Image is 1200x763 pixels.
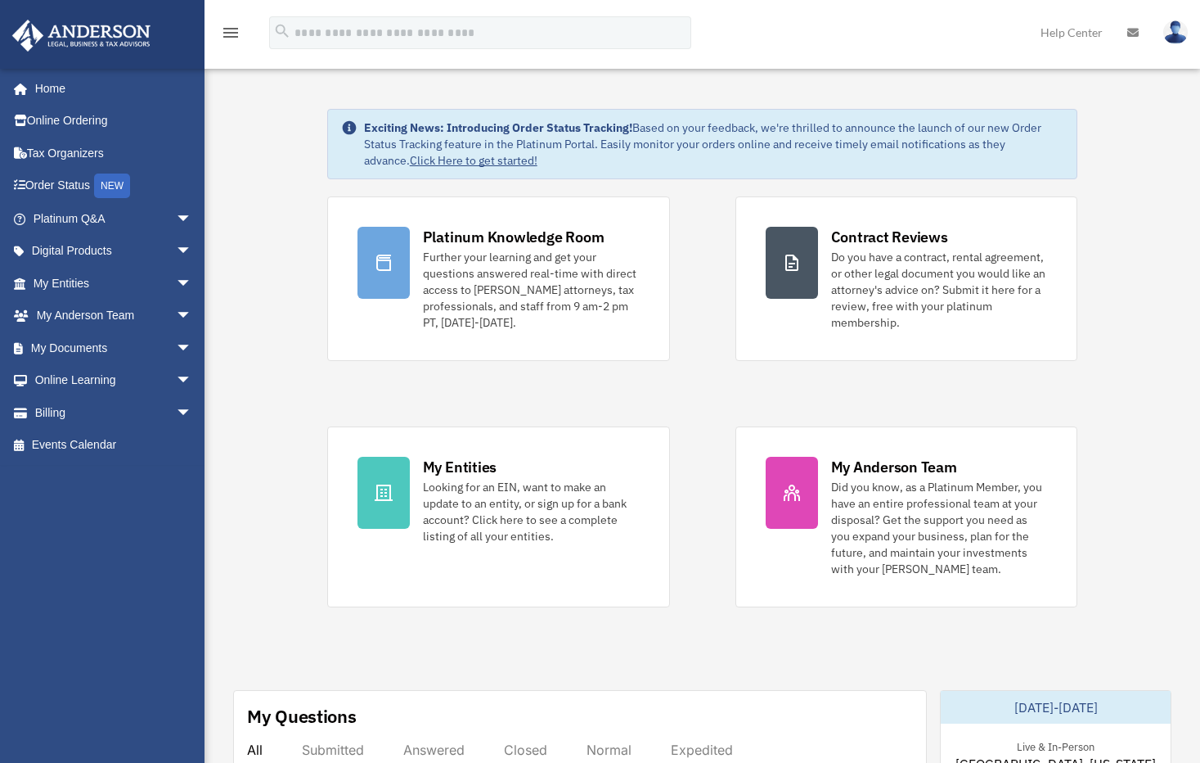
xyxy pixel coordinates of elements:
a: Order StatusNEW [11,169,217,203]
div: Closed [504,742,547,758]
strong: Exciting News: Introducing Order Status Tracking! [364,120,632,135]
div: Submitted [302,742,364,758]
div: NEW [94,174,130,198]
div: [DATE]-[DATE] [941,691,1171,724]
div: My Anderson Team [831,457,957,477]
a: Online Learningarrow_drop_down [11,364,217,397]
a: My Entitiesarrow_drop_down [11,267,217,300]
i: search [273,22,291,40]
div: Live & In-Person [1004,737,1108,754]
a: menu [221,29,240,43]
a: My Documentsarrow_drop_down [11,332,217,364]
a: Online Ordering [11,105,217,138]
a: Platinum Q&Aarrow_drop_down [11,202,217,235]
a: Events Calendar [11,429,217,462]
img: User Pic [1163,20,1188,44]
a: My Anderson Teamarrow_drop_down [11,300,217,332]
span: arrow_drop_down [176,332,209,365]
a: Home [11,72,209,105]
img: Anderson Advisors Platinum Portal [7,20,155,52]
div: Looking for an EIN, want to make an update to an entity, or sign up for a bank account? Click her... [423,479,640,544]
div: Contract Reviews [831,227,948,247]
div: Did you know, as a Platinum Member, you have an entire professional team at your disposal? Get th... [831,479,1048,577]
div: My Entities [423,457,497,477]
span: arrow_drop_down [176,300,209,333]
div: Platinum Knowledge Room [423,227,604,247]
a: My Entities Looking for an EIN, want to make an update to an entity, or sign up for a bank accoun... [327,427,670,607]
div: Answered [403,742,465,758]
div: Further your learning and get your questions answered real-time with direct access to [PERSON_NAM... [423,249,640,331]
i: menu [221,23,240,43]
span: arrow_drop_down [176,364,209,398]
a: My Anderson Team Did you know, as a Platinum Member, you have an entire professional team at your... [735,427,1078,607]
a: Tax Organizers [11,137,217,169]
span: arrow_drop_down [176,267,209,300]
div: Based on your feedback, we're thrilled to announce the launch of our new Order Status Tracking fe... [364,120,1064,169]
span: arrow_drop_down [176,202,209,236]
a: Digital Productsarrow_drop_down [11,235,217,268]
div: Normal [587,742,631,758]
div: Expedited [671,742,733,758]
a: Contract Reviews Do you have a contract, rental agreement, or other legal document you would like... [735,196,1078,361]
div: All [247,742,263,758]
div: My Questions [247,704,357,729]
div: Do you have a contract, rental agreement, or other legal document you would like an attorney's ad... [831,249,1048,331]
a: Click Here to get started! [410,153,537,168]
a: Platinum Knowledge Room Further your learning and get your questions answered real-time with dire... [327,196,670,361]
a: Billingarrow_drop_down [11,396,217,429]
span: arrow_drop_down [176,235,209,269]
span: arrow_drop_down [176,396,209,430]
